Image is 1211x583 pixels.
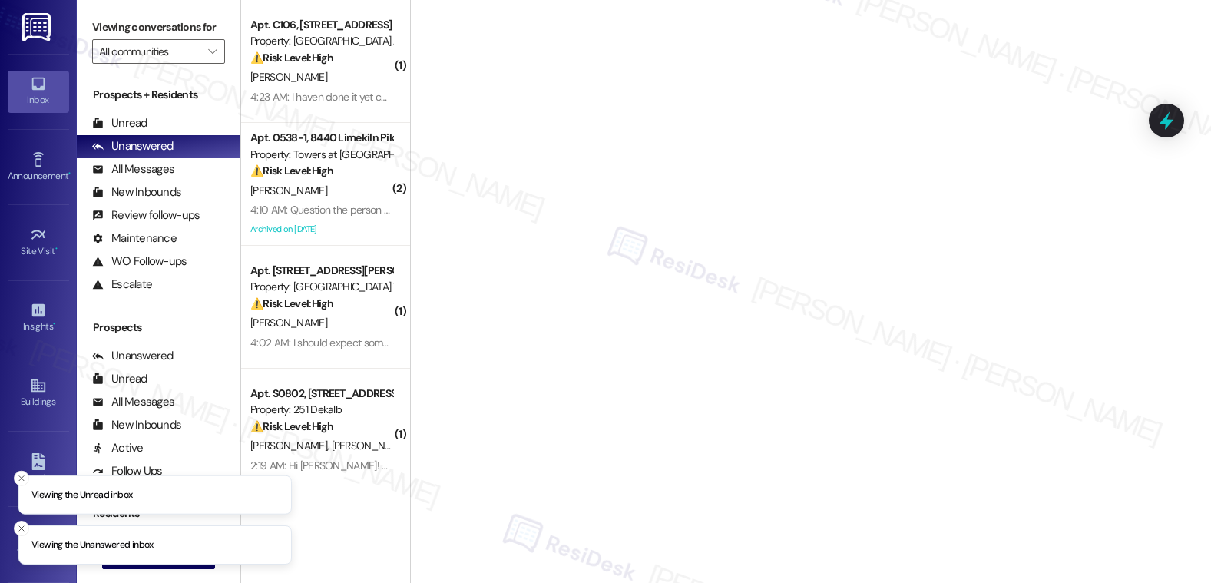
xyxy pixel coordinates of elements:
span: [PERSON_NAME][GEOGRAPHIC_DATA] [331,439,505,452]
span: [PERSON_NAME] [250,439,332,452]
i:  [208,45,217,58]
div: All Messages [92,394,174,410]
div: Follow Ups [92,463,163,479]
div: Property: Towers at [GEOGRAPHIC_DATA] [250,147,392,163]
div: 4:10 AM: Question the person who brought the refrigerator chipped a hole in my wall and damaged t... [250,203,1060,217]
strong: ⚠️ Risk Level: High [250,419,333,433]
div: 4:02 AM: I should expect something in the next week or so [250,336,510,349]
a: Insights • [8,297,69,339]
a: Buildings [8,373,69,414]
input: All communities [99,39,200,64]
div: 4:23 AM: I haven done it yet currently still at work [250,90,467,104]
a: Leads [8,449,69,490]
div: WO Follow-ups [92,253,187,270]
span: [PERSON_NAME] [250,70,327,84]
a: Site Visit • [8,222,69,263]
div: Active [92,440,144,456]
span: • [68,168,71,179]
div: Review follow-ups [92,207,200,224]
div: Apt. S0802, [STREET_ADDRESS] [250,386,392,402]
div: Maintenance [92,230,177,247]
span: • [55,243,58,254]
div: Prospects + Residents [77,87,240,103]
span: • [53,319,55,330]
div: New Inbounds [92,184,181,200]
div: All Messages [92,161,174,177]
p: Viewing the Unread inbox [31,488,132,502]
div: Apt. C106, [STREET_ADDRESS] [250,17,392,33]
div: Property: 251 Dekalb [250,402,392,418]
div: New Inbounds [92,417,181,433]
a: Inbox [8,71,69,112]
div: Unanswered [92,138,174,154]
img: ResiDesk Logo [22,13,54,41]
span: [PERSON_NAME] [250,184,327,197]
div: Prospects [77,320,240,336]
strong: ⚠️ Risk Level: High [250,51,333,65]
div: Unread [92,371,147,387]
div: Property: [GEOGRAPHIC_DATA] Townhomes [250,279,392,295]
button: Close toast [14,521,29,536]
strong: ⚠️ Risk Level: High [250,296,333,310]
div: Apt. 0538-1, 8440 Limekiln Pike [250,130,392,146]
span: [PERSON_NAME] [250,316,327,330]
button: Close toast [14,470,29,485]
div: Apt. [STREET_ADDRESS][PERSON_NAME] [250,263,392,279]
div: Archived on [DATE] [249,220,394,239]
div: Unanswered [92,348,174,364]
div: Escalate [92,277,152,293]
label: Viewing conversations for [92,15,225,39]
strong: ⚠️ Risk Level: High [250,164,333,177]
a: Templates • [8,524,69,565]
div: Unread [92,115,147,131]
div: Property: [GEOGRAPHIC_DATA] Apts [250,33,392,49]
p: Viewing the Unanswered inbox [31,538,154,552]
